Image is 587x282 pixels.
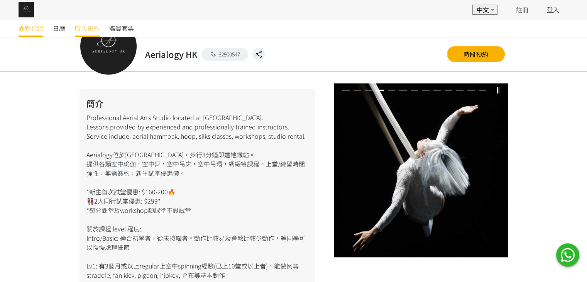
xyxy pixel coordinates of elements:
[145,48,198,61] h2: Aerialogy HK
[19,2,34,17] img: img_61c0148bb0266
[19,20,43,37] a: 課程介紹
[75,20,100,37] a: 時段預約
[547,5,559,14] a: 登入
[334,83,508,257] img: 8NXJN5k5t3ZXaCaiugKLHhZ6yQAgxqK6Nz9zyExY.jpg
[75,24,100,33] span: 時段預約
[53,24,65,33] span: 日曆
[516,5,528,14] a: 註冊
[201,48,249,61] a: 62900547
[53,20,65,37] a: 日曆
[86,97,308,110] h2: 簡介
[447,46,505,62] a: 時段預約
[19,24,43,33] span: 課程介紹
[109,20,134,37] a: 購買套票
[109,24,134,33] span: 購買套票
